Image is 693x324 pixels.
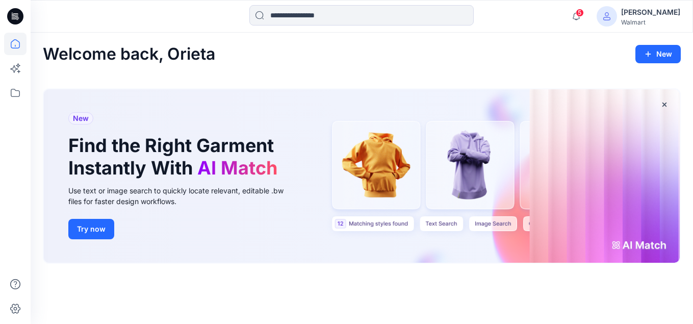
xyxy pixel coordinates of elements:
[68,185,298,207] div: Use text or image search to quickly locate relevant, editable .bw files for faster design workflows.
[197,157,277,179] span: AI Match
[43,45,215,64] h2: Welcome back, Orieta
[68,219,114,239] button: Try now
[576,9,584,17] span: 5
[603,12,611,20] svg: avatar
[621,6,680,18] div: [PERSON_NAME]
[68,135,283,179] h1: Find the Right Garment Instantly With
[73,112,89,124] span: New
[621,18,680,26] div: Walmart
[635,45,681,63] button: New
